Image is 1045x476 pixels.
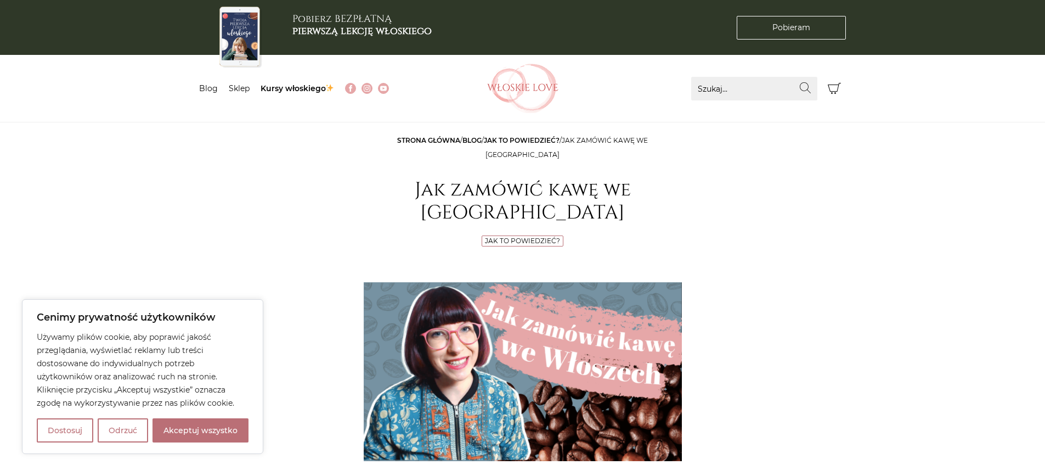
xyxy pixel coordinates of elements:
a: Sklep [229,83,250,93]
button: Koszyk [823,77,846,100]
a: Pobieram [737,16,846,40]
p: Używamy plików cookie, aby poprawić jakość przeglądania, wyświetlać reklamy lub treści dostosowan... [37,331,248,410]
h3: Pobierz BEZPŁATNĄ [292,13,432,37]
p: Cenimy prywatność użytkowników [37,311,248,324]
img: ✨ [326,84,334,92]
a: Blog [462,136,482,144]
span: Jak zamówić kawę we [GEOGRAPHIC_DATA] [485,136,648,159]
a: Strona główna [397,136,460,144]
a: Jak to powiedzieć? [485,237,560,245]
h1: Jak zamówić kawę we [GEOGRAPHIC_DATA] [364,178,682,225]
a: Kursy włoskiego [261,83,335,93]
button: Odrzuć [98,418,148,443]
button: Akceptuj wszystko [152,418,248,443]
b: pierwszą lekcję włoskiego [292,24,432,38]
span: / / / [397,136,648,159]
a: Jak to powiedzieć? [484,136,560,144]
span: Pobieram [772,22,810,33]
a: Blog [199,83,218,93]
input: Szukaj... [691,77,817,100]
button: Dostosuj [37,418,93,443]
img: Włoskielove [487,64,558,113]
